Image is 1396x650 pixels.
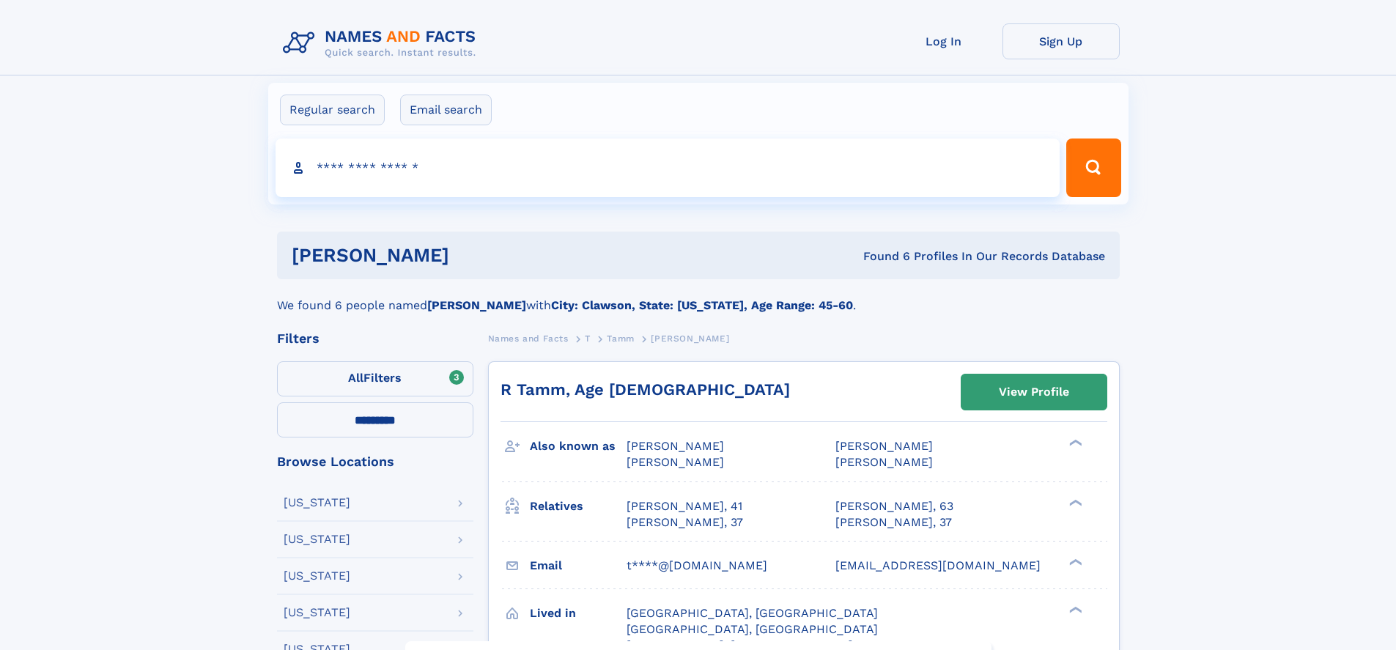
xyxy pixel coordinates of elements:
div: [US_STATE] [284,497,350,509]
h3: Email [530,553,627,578]
div: ❯ [1066,605,1083,614]
span: Tamm [607,333,634,344]
a: [PERSON_NAME], 37 [835,514,952,531]
span: [EMAIL_ADDRESS][DOMAIN_NAME] [835,558,1041,572]
a: [PERSON_NAME], 63 [835,498,953,514]
a: [PERSON_NAME], 41 [627,498,742,514]
a: T [585,329,591,347]
div: We found 6 people named with . [277,279,1120,314]
a: Names and Facts [488,329,569,347]
a: [PERSON_NAME], 37 [627,514,743,531]
a: Sign Up [1002,23,1120,59]
div: [US_STATE] [284,570,350,582]
div: [US_STATE] [284,607,350,618]
span: T [585,333,591,344]
a: R Tamm, Age [DEMOGRAPHIC_DATA] [501,380,790,399]
h3: Relatives [530,494,627,519]
a: Log In [885,23,1002,59]
span: All [348,371,363,385]
input: search input [276,139,1060,197]
label: Email search [400,95,492,125]
h1: [PERSON_NAME] [292,246,657,265]
label: Regular search [280,95,385,125]
div: ❯ [1066,557,1083,566]
span: [PERSON_NAME] [627,439,724,453]
h3: Also known as [530,434,627,459]
span: [GEOGRAPHIC_DATA], [GEOGRAPHIC_DATA] [627,622,878,636]
div: [US_STATE] [284,533,350,545]
div: ❯ [1066,438,1083,448]
span: [PERSON_NAME] [835,455,933,469]
span: [PERSON_NAME] [835,439,933,453]
img: Logo Names and Facts [277,23,488,63]
div: Found 6 Profiles In Our Records Database [656,248,1105,265]
a: Tamm [607,329,634,347]
h3: Lived in [530,601,627,626]
span: [PERSON_NAME] [651,333,729,344]
div: Browse Locations [277,455,473,468]
a: View Profile [961,374,1107,410]
b: City: Clawson, State: [US_STATE], Age Range: 45-60 [551,298,853,312]
div: View Profile [999,375,1069,409]
div: ❯ [1066,498,1083,507]
span: [PERSON_NAME] [627,455,724,469]
div: Filters [277,332,473,345]
span: [GEOGRAPHIC_DATA], [GEOGRAPHIC_DATA] [627,606,878,620]
button: Search Button [1066,139,1120,197]
b: [PERSON_NAME] [427,298,526,312]
label: Filters [277,361,473,396]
